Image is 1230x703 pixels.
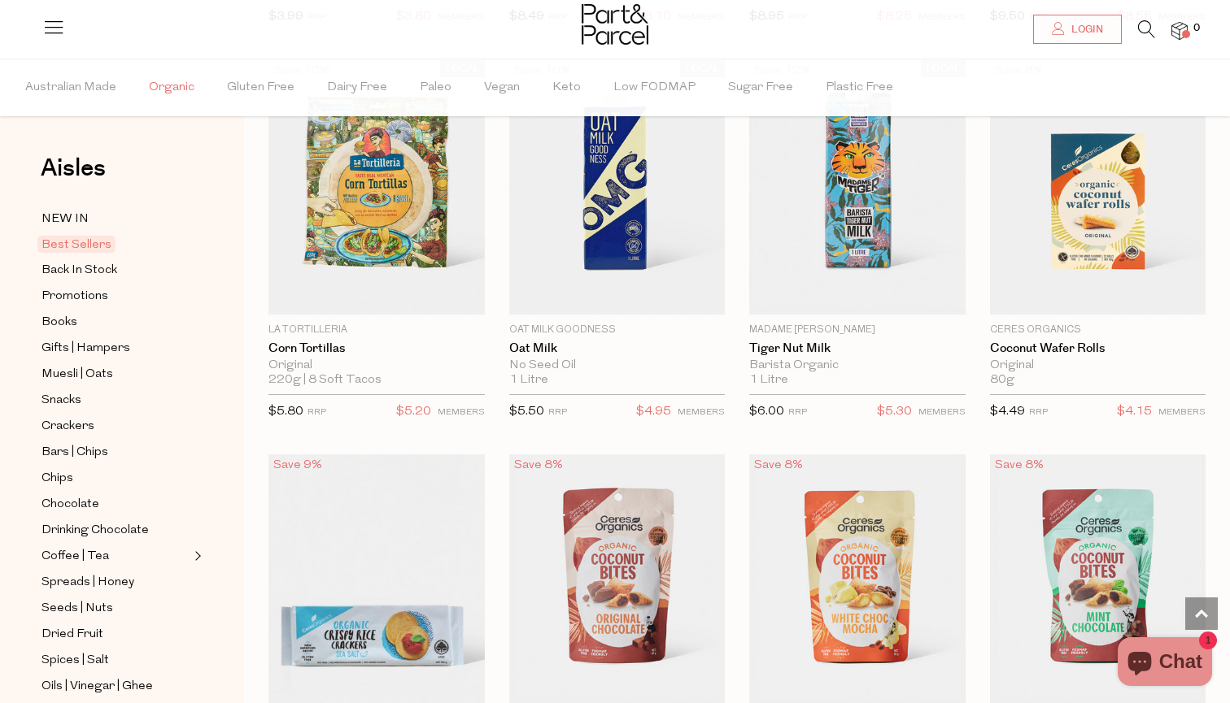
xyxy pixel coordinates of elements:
[41,260,190,280] a: Back In Stock
[420,59,451,116] span: Paleo
[190,546,202,566] button: Expand/Collapse Coffee | Tea
[749,454,808,476] div: Save 8%
[918,408,966,417] small: MEMBERS
[41,391,81,410] span: Snacks
[41,313,77,332] span: Books
[41,468,190,488] a: Chips
[990,60,1206,315] img: Coconut Wafer Rolls
[1033,15,1122,44] a: Login
[990,373,1014,388] span: 80g
[41,547,109,566] span: Coffee | Tea
[41,442,190,462] a: Bars | Chips
[1189,21,1204,36] span: 0
[1171,22,1188,39] a: 0
[509,341,726,356] a: Oat Milk
[41,261,117,280] span: Back In Stock
[990,406,1025,418] span: $4.49
[749,323,966,337] p: Madame [PERSON_NAME]
[826,59,893,116] span: Plastic Free
[582,4,648,45] img: Part&Parcel
[37,236,116,253] span: Best Sellers
[41,469,73,488] span: Chips
[307,408,326,417] small: RRP
[552,59,581,116] span: Keto
[149,59,194,116] span: Organic
[41,364,190,384] a: Muesli | Oats
[41,156,106,197] a: Aisles
[509,454,568,476] div: Save 8%
[613,59,696,116] span: Low FODMAP
[41,677,153,696] span: Oils | Vinegar | Ghee
[327,59,387,116] span: Dairy Free
[749,341,966,356] a: Tiger Nut Milk
[749,358,966,373] div: Barista Organic
[41,235,190,254] a: Best Sellers
[749,60,966,315] img: Tiger Nut Milk
[41,599,113,618] span: Seeds | Nuts
[41,286,190,306] a: Promotions
[268,341,485,356] a: Corn Tortillas
[41,546,190,566] a: Coffee | Tea
[41,521,149,540] span: Drinking Chocolate
[509,323,726,337] p: Oat Milk Goodness
[268,373,382,388] span: 220g | 8 Soft Tacos
[41,573,134,592] span: Spreads | Honey
[484,59,520,116] span: Vegan
[877,401,912,423] span: $5.30
[990,341,1206,356] a: Coconut Wafer Rolls
[990,454,1049,476] div: Save 8%
[41,416,190,436] a: Crackers
[41,625,103,644] span: Dried Fruit
[268,454,327,476] div: Save 9%
[41,339,130,358] span: Gifts | Hampers
[41,676,190,696] a: Oils | Vinegar | Ghee
[509,406,544,418] span: $5.50
[41,287,108,306] span: Promotions
[41,651,109,670] span: Spices | Salt
[1117,401,1152,423] span: $4.15
[41,312,190,332] a: Books
[1029,408,1048,417] small: RRP
[268,323,485,337] p: La Tortilleria
[41,494,190,514] a: Chocolate
[749,406,784,418] span: $6.00
[41,209,190,229] a: NEW IN
[548,408,567,417] small: RRP
[41,572,190,592] a: Spreads | Honey
[268,358,485,373] div: Original
[227,59,294,116] span: Gluten Free
[41,150,106,186] span: Aisles
[1158,408,1206,417] small: MEMBERS
[41,495,99,514] span: Chocolate
[509,373,548,388] span: 1 Litre
[41,338,190,358] a: Gifts | Hampers
[41,443,108,462] span: Bars | Chips
[25,59,116,116] span: Australian Made
[268,406,303,418] span: $5.80
[438,408,485,417] small: MEMBERS
[678,408,725,417] small: MEMBERS
[636,401,671,423] span: $4.95
[990,323,1206,337] p: Ceres Organics
[41,650,190,670] a: Spices | Salt
[990,358,1206,373] div: Original
[1113,637,1217,690] inbox-online-store-chat: Shopify online store chat
[41,365,113,384] span: Muesli | Oats
[41,598,190,618] a: Seeds | Nuts
[268,60,485,315] img: Corn Tortillas
[749,373,788,388] span: 1 Litre
[41,417,94,436] span: Crackers
[509,358,726,373] div: No Seed Oil
[728,59,793,116] span: Sugar Free
[396,401,431,423] span: $5.20
[41,520,190,540] a: Drinking Chocolate
[41,390,190,410] a: Snacks
[1067,23,1103,37] span: Login
[509,60,726,315] img: Oat Milk
[41,624,190,644] a: Dried Fruit
[788,408,807,417] small: RRP
[41,210,89,229] span: NEW IN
